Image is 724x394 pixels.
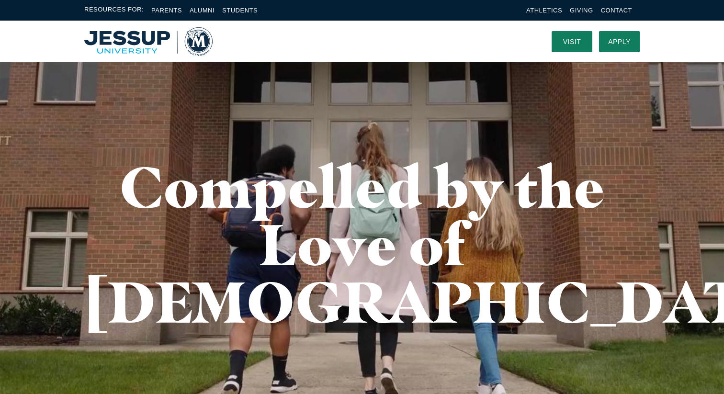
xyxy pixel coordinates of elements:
a: Athletics [526,7,562,14]
a: Alumni [190,7,215,14]
a: Students [222,7,258,14]
a: Home [84,27,213,56]
h1: Compelled by the Love of [DEMOGRAPHIC_DATA] [84,158,640,330]
a: Contact [601,7,632,14]
a: Giving [570,7,593,14]
a: Apply [599,31,640,52]
a: Visit [552,31,592,52]
span: Resources For: [84,5,144,16]
img: Multnomah University Logo [84,27,213,56]
a: Parents [151,7,182,14]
